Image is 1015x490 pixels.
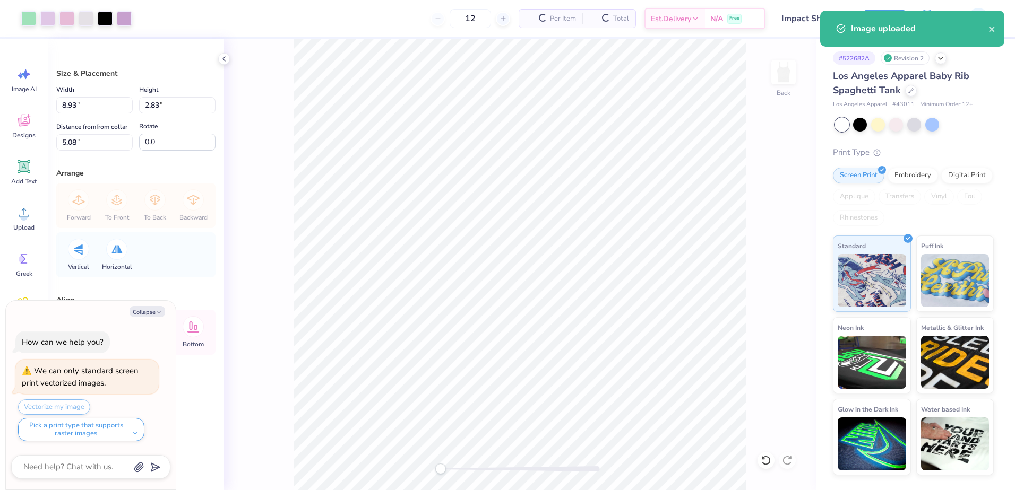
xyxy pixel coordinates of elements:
label: Rotate [139,120,158,133]
div: Digital Print [941,168,993,183]
div: Rhinestones [833,210,884,226]
span: Per Item [550,13,576,24]
div: Print Type [833,146,994,159]
label: Distance from from collar [56,120,127,133]
div: Screen Print [833,168,884,183]
span: Image AI [12,85,37,93]
span: Total [613,13,629,24]
span: Glow in the Dark Ink [838,404,898,415]
label: Height [139,83,158,96]
span: Minimum Order: 12 + [920,100,973,109]
span: Free [729,15,739,22]
span: N/A [710,13,723,24]
span: Standard [838,240,866,251]
span: Metallic & Glitter Ink [921,322,984,333]
button: Collapse [130,306,165,317]
img: Zuriel Alaba [968,8,989,29]
span: Add Text [11,177,37,186]
label: Width [56,83,74,96]
span: Los Angeles Apparel [833,100,887,109]
div: Vinyl [924,189,954,205]
span: Designs [12,131,36,139]
span: Vertical [68,262,89,271]
input: – – [450,9,491,28]
img: Standard [838,254,906,307]
span: Est. Delivery [651,13,691,24]
span: Water based Ink [921,404,970,415]
div: Size & Placement [56,68,216,79]
span: # 43011 [892,100,915,109]
div: Align [56,294,216,305]
img: Back [773,62,794,83]
input: Untitled Design [773,8,851,29]
a: ZA [950,8,994,29]
img: Neon Ink [838,336,906,389]
div: Embroidery [888,168,938,183]
div: Accessibility label [435,463,446,474]
span: Greek [16,269,32,278]
img: Glow in the Dark Ink [838,417,906,470]
img: Water based Ink [921,417,990,470]
img: Puff Ink [921,254,990,307]
div: Revision 2 [881,51,930,65]
div: Applique [833,189,875,205]
button: close [988,22,996,35]
div: Transfers [879,189,921,205]
span: Upload [13,223,35,232]
div: How can we help you? [22,337,104,347]
span: Horizontal [102,262,132,271]
span: Puff Ink [921,240,943,251]
span: Los Angeles Apparel Baby Rib Spaghetti Tank [833,69,969,97]
span: Neon Ink [838,322,864,333]
img: Metallic & Glitter Ink [921,336,990,389]
button: Pick a print type that supports raster images [18,418,144,441]
div: We can only standard screen print vectorized images. [22,365,139,388]
div: Back [777,88,790,98]
div: # 522682A [833,51,875,65]
div: Foil [957,189,982,205]
span: Bottom [183,340,204,348]
div: Arrange [56,168,216,179]
div: Image uploaded [851,22,988,35]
